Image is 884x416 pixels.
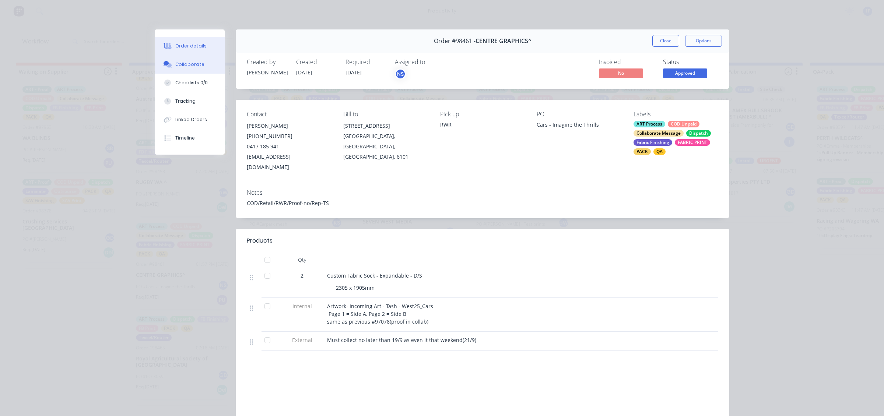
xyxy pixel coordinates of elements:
div: Created by [247,59,287,66]
div: PACK [634,148,651,155]
span: Internal [283,302,321,310]
div: Checklists 0/0 [175,80,208,86]
button: Order details [155,37,225,55]
button: Approved [663,68,707,80]
div: Bill to [343,111,428,118]
span: Custom Fabric Sock - Expandable - D/S [327,272,422,279]
button: Timeline [155,129,225,147]
div: Contact [247,111,331,118]
button: Collaborate [155,55,225,74]
div: Notes [247,189,718,196]
div: Order details [175,43,207,49]
div: COD/Retail/RWR/Proof-no/Rep-TS [247,199,718,207]
div: [PERSON_NAME][PHONE_NUMBER]0417 185 941[EMAIL_ADDRESS][DOMAIN_NAME] [247,121,331,172]
div: Collaborate [175,61,204,68]
div: RWR [440,121,525,128]
button: Checklists 0/0 [155,74,225,92]
button: Options [685,35,722,47]
div: Timeline [175,135,195,141]
div: QA [653,148,666,155]
div: Linked Orders [175,116,207,123]
span: Artwork- Incoming Art - Tash - West25_Cars Page 1 = Side A, Page 2 = Side B same as previous #970... [327,303,435,325]
span: [DATE] [296,69,312,76]
div: Invoiced [599,59,654,66]
div: [PHONE_NUMBER] [247,131,331,141]
div: COD Unpaid [668,121,699,127]
div: Pick up [440,111,525,118]
span: External [283,336,321,344]
div: Dispatch [686,130,711,137]
div: FABRIC PRINT [675,139,710,146]
button: Close [652,35,679,47]
span: Must collect no later than 19/9 as even it that weekend(21/9) [327,336,476,343]
div: [PERSON_NAME] [247,121,331,131]
button: Tracking [155,92,225,110]
span: Approved [663,68,707,78]
div: Required [345,59,386,66]
div: 0417 185 941 [247,141,331,152]
div: Collaborate Message [634,130,684,137]
span: CENTRE GRAPHICS^ [476,38,532,45]
div: [PERSON_NAME] [247,68,287,76]
div: PO [537,111,621,118]
div: [STREET_ADDRESS] [343,121,428,131]
div: Created [296,59,337,66]
span: No [599,68,643,78]
div: Fabric Finishing [634,139,672,146]
span: 2 [301,272,304,279]
div: [EMAIL_ADDRESS][DOMAIN_NAME] [247,152,331,172]
button: NS [395,68,406,80]
div: Status [663,59,718,66]
div: Cars - Imagine the Thrills [537,121,621,131]
span: [DATE] [345,69,362,76]
div: Assigned to [395,59,469,66]
button: Linked Orders [155,110,225,129]
div: Labels [634,111,718,118]
div: Tracking [175,98,196,105]
div: Products [247,236,273,245]
div: [GEOGRAPHIC_DATA], [GEOGRAPHIC_DATA], [GEOGRAPHIC_DATA], 6101 [343,131,428,162]
div: [STREET_ADDRESS][GEOGRAPHIC_DATA], [GEOGRAPHIC_DATA], [GEOGRAPHIC_DATA], 6101 [343,121,428,162]
div: ART Process [634,121,665,127]
div: 2305 x 1905mm [333,282,378,293]
div: Qty [280,253,324,267]
span: Order #98461 - [434,38,476,45]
